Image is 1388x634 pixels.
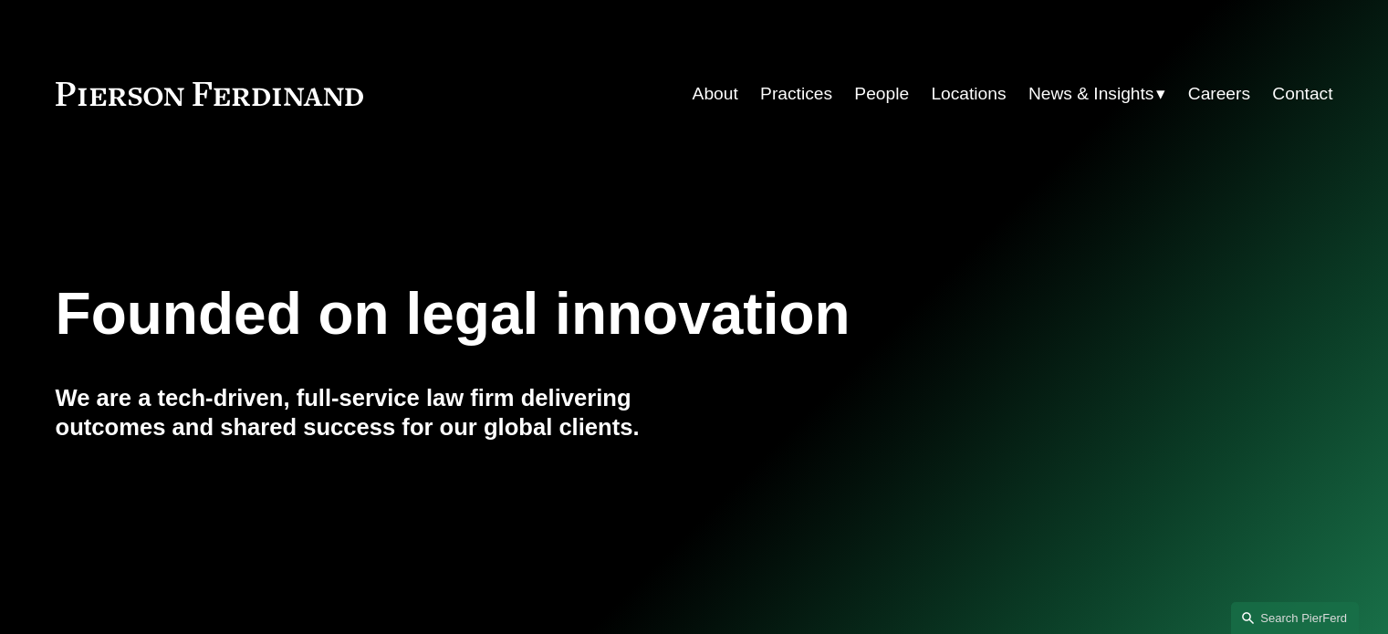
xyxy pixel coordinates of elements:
a: folder dropdown [1028,77,1166,111]
a: Careers [1188,77,1250,111]
a: Locations [931,77,1006,111]
a: Contact [1272,77,1332,111]
h4: We are a tech-driven, full-service law firm delivering outcomes and shared success for our global... [56,383,694,442]
a: About [693,77,738,111]
a: Practices [760,77,832,111]
h1: Founded on legal innovation [56,281,1121,348]
a: People [854,77,909,111]
span: News & Insights [1028,78,1154,110]
a: Search this site [1231,602,1359,634]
